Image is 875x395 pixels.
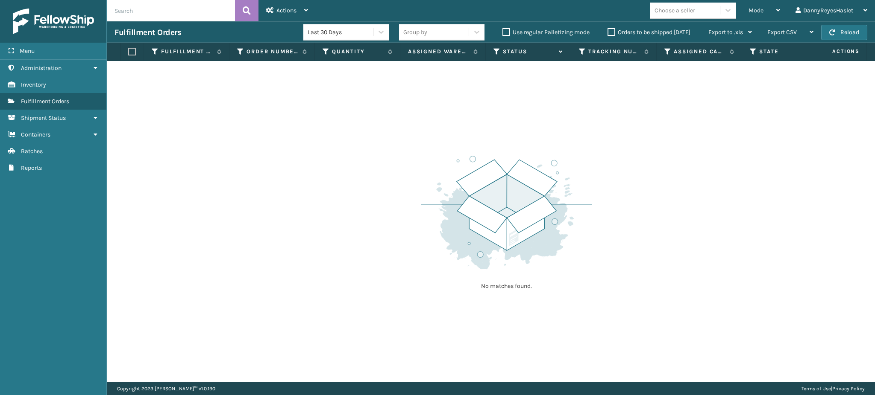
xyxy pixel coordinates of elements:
span: Fulfillment Orders [21,98,69,105]
div: | [802,382,865,395]
label: State [759,48,811,55]
label: Orders to be shipped [DATE] [608,29,690,36]
h3: Fulfillment Orders [115,27,181,38]
label: Assigned Carrier Service [674,48,725,55]
span: Mode [749,7,763,14]
span: Actions [805,44,865,58]
span: Reports [21,164,42,171]
span: Export to .xls [708,29,743,36]
label: Fulfillment Order Id [161,48,213,55]
span: Menu [20,47,35,55]
label: Use regular Palletizing mode [502,29,590,36]
span: Inventory [21,81,46,88]
label: Assigned Warehouse [408,48,469,55]
a: Privacy Policy [832,386,865,392]
p: Copyright 2023 [PERSON_NAME]™ v 1.0.190 [117,382,215,395]
label: Tracking Number [588,48,640,55]
span: Containers [21,131,50,138]
div: Choose a seller [655,6,695,15]
span: Batches [21,148,43,155]
label: Quantity [332,48,384,55]
label: Status [503,48,555,55]
img: logo [13,9,94,34]
span: Shipment Status [21,114,66,122]
label: Order Number [247,48,298,55]
div: Last 30 Days [308,28,374,37]
div: Group by [403,28,427,37]
span: Export CSV [767,29,797,36]
a: Terms of Use [802,386,831,392]
span: Actions [276,7,297,14]
button: Reload [821,25,867,40]
span: Administration [21,64,62,72]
